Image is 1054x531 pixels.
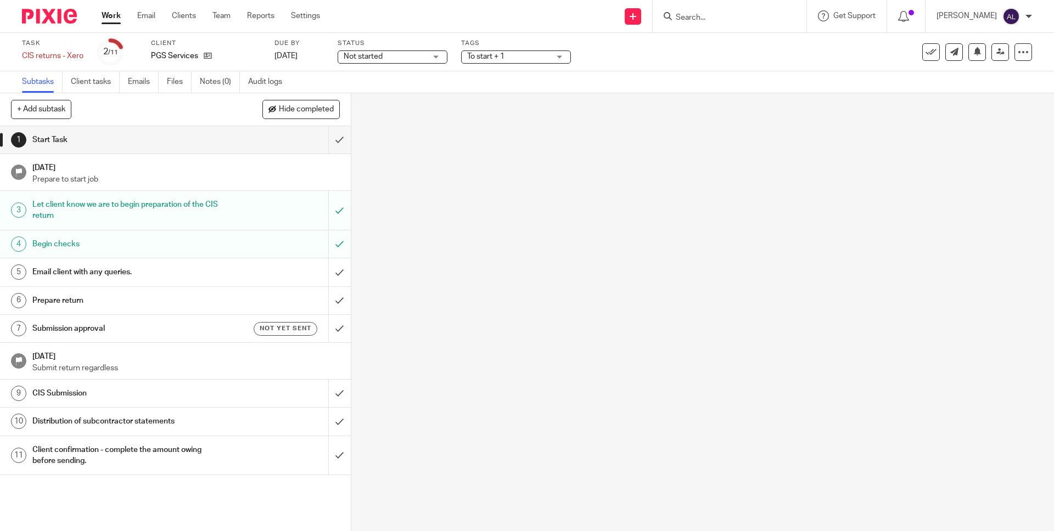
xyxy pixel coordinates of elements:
a: Team [212,10,231,21]
a: Clients [172,10,196,21]
label: Tags [461,39,571,48]
h1: Prepare return [32,292,222,309]
h1: Begin checks [32,236,222,252]
img: svg%3E [1002,8,1020,25]
button: Hide completed [262,100,340,118]
div: Mark as done [328,380,351,407]
a: Email [137,10,155,21]
div: 9 [11,386,26,401]
span: Hide completed [279,105,334,114]
div: Mark as done [328,315,351,342]
small: /11 [108,49,118,55]
span: Not yet sent [260,324,311,333]
div: 11 [11,448,26,463]
div: 5 [11,264,26,280]
a: Work [102,10,121,21]
h1: [DATE] [32,348,340,362]
div: CIS returns - Xero [22,50,83,61]
button: Snooze task [968,43,986,61]
p: Prepare to start job [32,174,340,185]
h1: Submission approval [32,320,222,337]
p: Submit return regardless [32,363,340,374]
i: Open client page [204,52,212,60]
div: Mark as done [328,126,351,154]
div: Mark as done [328,436,351,475]
h1: Client confirmation - complete the amount owing before sending. [32,442,222,470]
a: Client tasks [71,71,120,93]
input: Search [675,13,773,23]
div: 4 [11,236,26,252]
label: Status [338,39,447,48]
div: 3 [11,202,26,218]
div: Mark as done [328,408,351,435]
img: Pixie [22,9,77,24]
a: Emails [128,71,159,93]
span: Get Support [833,12,876,20]
h1: Email client with any queries. [32,264,222,280]
div: 6 [11,293,26,308]
div: 10 [11,414,26,429]
span: To start + 1 [467,53,504,60]
div: Mark as done [328,287,351,314]
span: [DATE] [274,52,298,60]
h1: Start Task [32,132,222,148]
a: Settings [291,10,320,21]
div: 7 [11,321,26,336]
h1: CIS Submission [32,385,222,402]
h1: [DATE] [32,160,340,173]
div: Mark as done [328,258,351,286]
a: Files [167,71,192,93]
div: Mark as to do [328,230,351,258]
a: Audit logs [248,71,290,93]
a: Notes (0) [200,71,240,93]
label: Task [22,39,83,48]
a: Reassign task [991,43,1009,61]
p: [PERSON_NAME] [937,10,997,21]
div: 2 [103,46,118,58]
a: Send new email to PGS Services [945,43,963,61]
button: + Add subtask [11,100,71,118]
p: PGS Services [151,50,198,61]
label: Client [151,39,261,48]
a: Reports [247,10,274,21]
label: Due by [274,39,324,48]
h1: Let client know we are to begin preparation of the CIS return [32,196,222,224]
div: Mark as to do [328,191,351,230]
h1: Distribution of subcontractor statements [32,413,222,430]
div: 1 [11,132,26,148]
a: Subtasks [22,71,63,93]
span: Not started [344,53,383,60]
